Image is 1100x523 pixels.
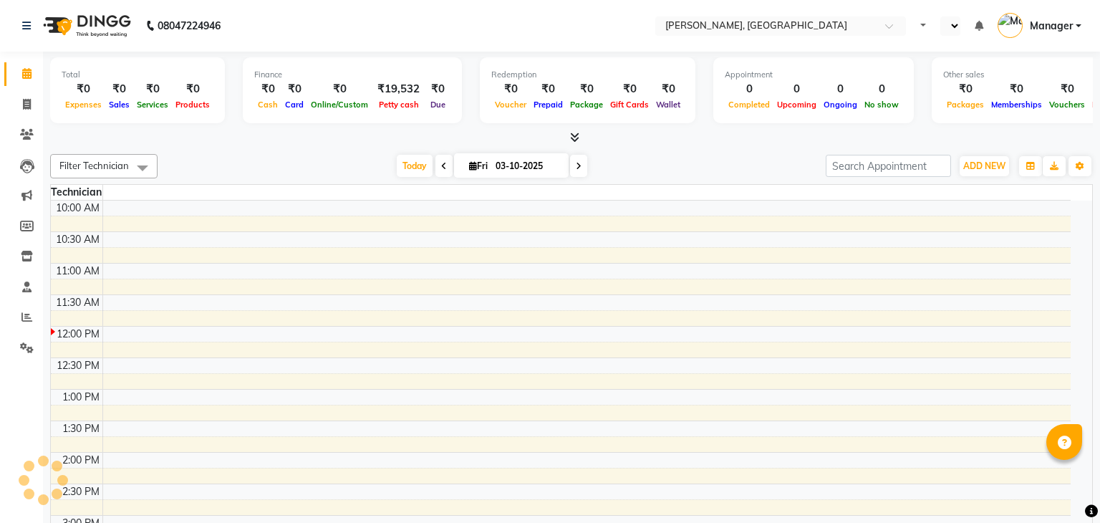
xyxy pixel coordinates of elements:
[826,155,951,177] input: Search Appointment
[943,81,988,97] div: ₹0
[820,81,861,97] div: 0
[1046,100,1089,110] span: Vouchers
[963,160,1005,171] span: ADD NEW
[491,81,530,97] div: ₹0
[566,81,607,97] div: ₹0
[53,201,102,216] div: 10:00 AM
[53,295,102,310] div: 11:30 AM
[254,100,281,110] span: Cash
[1030,19,1073,34] span: Manager
[773,81,820,97] div: 0
[62,69,213,81] div: Total
[943,100,988,110] span: Packages
[960,156,1009,176] button: ADD NEW
[530,100,566,110] span: Prepaid
[307,100,372,110] span: Online/Custom
[59,453,102,468] div: 2:00 PM
[105,100,133,110] span: Sales
[172,81,213,97] div: ₹0
[59,484,102,499] div: 2:30 PM
[54,358,102,373] div: 12:30 PM
[59,160,129,171] span: Filter Technician
[105,81,133,97] div: ₹0
[861,100,902,110] span: No show
[607,100,652,110] span: Gift Cards
[372,81,425,97] div: ₹19,532
[59,390,102,405] div: 1:00 PM
[1046,81,1089,97] div: ₹0
[307,81,372,97] div: ₹0
[254,81,281,97] div: ₹0
[51,185,102,200] div: Technician
[172,100,213,110] span: Products
[998,13,1023,38] img: Manager
[281,100,307,110] span: Card
[53,232,102,247] div: 10:30 AM
[254,69,450,81] div: Finance
[491,100,530,110] span: Voucher
[566,100,607,110] span: Package
[988,100,1046,110] span: Memberships
[725,81,773,97] div: 0
[491,69,684,81] div: Redemption
[37,6,135,46] img: logo
[397,155,433,177] span: Today
[425,81,450,97] div: ₹0
[158,6,221,46] b: 08047224946
[62,81,105,97] div: ₹0
[530,81,566,97] div: ₹0
[133,100,172,110] span: Services
[652,81,684,97] div: ₹0
[465,160,491,171] span: Fri
[133,81,172,97] div: ₹0
[652,100,684,110] span: Wallet
[491,155,563,177] input: 2025-10-03
[861,81,902,97] div: 0
[820,100,861,110] span: Ongoing
[281,81,307,97] div: ₹0
[427,100,449,110] span: Due
[54,327,102,342] div: 12:00 PM
[607,81,652,97] div: ₹0
[988,81,1046,97] div: ₹0
[773,100,820,110] span: Upcoming
[62,100,105,110] span: Expenses
[53,264,102,279] div: 11:00 AM
[59,421,102,436] div: 1:30 PM
[725,100,773,110] span: Completed
[375,100,423,110] span: Petty cash
[725,69,902,81] div: Appointment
